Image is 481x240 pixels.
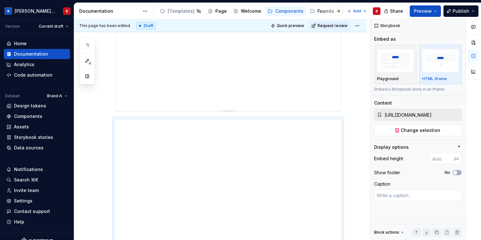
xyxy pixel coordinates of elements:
button: Current draft [36,22,71,31]
div: Code automation [14,72,52,78]
div: Invite team [14,187,39,194]
div: B [66,9,68,14]
a: Documentation [4,49,70,59]
div: Documentation [79,8,139,14]
button: Brand A [44,92,70,100]
span: 4 [87,61,92,66]
div: [Templates] [168,8,194,14]
div: Contact support [14,208,50,215]
div: Display options [374,144,409,150]
button: Contact support [4,206,70,216]
div: Content [374,100,392,106]
a: Storybook stories [4,132,70,142]
div: Data sources [14,145,44,151]
span: Quick preview [277,23,304,28]
div: B [376,9,378,14]
label: No [445,170,450,175]
button: Notifications [4,164,70,175]
p: px [454,156,459,161]
div: Assets [14,124,29,130]
div: Show footer [374,169,400,176]
div: Home [14,40,27,47]
div: Storybook stories [14,134,53,141]
div: Notifications [14,166,43,173]
a: Invite team [4,185,70,195]
div: Search ⌘K [14,177,38,183]
div: Components [275,8,303,14]
button: Help [4,217,70,227]
p: Playground [377,76,399,81]
div: Documentation [14,51,48,57]
div: Page tree [157,5,344,17]
button: Quick preview [269,21,307,30]
button: Search ⌘K [4,175,70,185]
button: placeholderHTML iframe [419,45,462,84]
div: Components [14,113,42,120]
span: Brand A [47,93,62,99]
a: Assets [4,122,70,132]
div: Settings [14,198,32,204]
div: Block actions [374,230,399,235]
div: Embed height [374,155,403,162]
a: Data sources [4,143,70,153]
span: This page has been edited. [79,23,131,28]
img: 049812b6-2877-400d-9dc9-987621144c16.png [4,7,12,15]
button: Display options [374,144,462,150]
a: Design tokens [4,101,70,111]
div: Block actions [374,228,405,237]
div: Embed as [374,36,396,42]
a: Home [4,38,70,49]
img: placeholder [422,49,459,72]
a: Page [205,6,229,16]
div: Design tokens [14,103,46,109]
input: Auto [430,153,454,164]
div: Help [14,219,24,225]
div: Foundations [317,8,345,14]
span: Request review [317,23,347,28]
div: Version [5,24,20,29]
a: Code automation [4,70,70,80]
span: Current draft [39,24,63,29]
span: Change selection [401,127,440,134]
a: [Templates] [157,6,204,16]
a: Analytics [4,59,70,70]
div: Dataset [5,93,20,99]
button: Request review [310,21,350,30]
img: placeholder [377,49,414,72]
button: Add [345,7,369,16]
button: Share [381,5,407,17]
a: Foundations [307,6,348,16]
button: Change selection [374,125,462,136]
a: Components [4,111,70,121]
span: Publish [453,8,469,14]
div: Page [215,8,227,14]
button: placeholderPlayground [374,45,417,84]
p: HTML iframe [422,76,447,81]
div: Draft [136,22,156,30]
button: Preview [410,5,441,17]
div: Analytics [14,61,34,68]
span: Add [353,9,361,14]
a: Components [265,6,306,16]
div: [PERSON_NAME] Design System [15,8,55,14]
div: Embed a Storybook story in an iframe. [374,87,462,92]
button: [PERSON_NAME] Design SystemB [1,4,73,18]
a: Settings [4,196,70,206]
span: Share [390,8,403,14]
div: Welcome [241,8,261,14]
div: Caption [374,181,390,187]
span: Preview [414,8,432,14]
a: Welcome [231,6,264,16]
button: Publish [443,5,478,17]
